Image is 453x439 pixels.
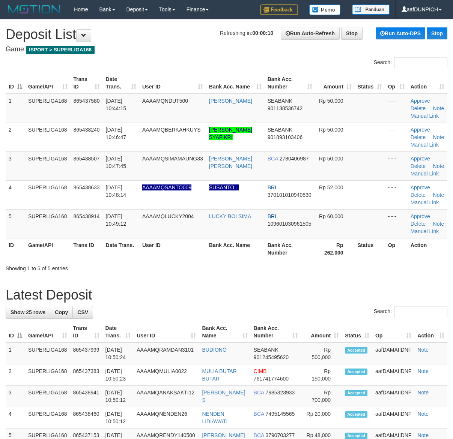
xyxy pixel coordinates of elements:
[6,46,447,53] h4: Game:
[411,221,426,227] a: Delete
[70,321,102,343] th: Trans ID: activate to sort column ascending
[6,288,447,303] h1: Latest Deposit
[417,347,429,353] a: Note
[265,72,315,94] th: Bank Acc. Number: activate to sort column ascending
[280,156,309,162] span: Copy 2780406987 to clipboard
[71,72,103,94] th: Trans ID: activate to sort column ascending
[26,46,95,54] span: ISPORT > SUPERLIGA168
[25,151,71,180] td: SUPERLIGA168
[102,386,134,407] td: [DATE] 10:50:12
[345,411,367,418] span: Accepted
[319,98,343,104] span: Rp 50,000
[254,432,264,438] span: BCA
[411,156,430,162] a: Approve
[433,221,444,227] a: Note
[6,407,25,429] td: 4
[411,163,426,169] a: Delete
[254,376,289,382] span: Copy 761741774600 to clipboard
[106,156,126,169] span: [DATE] 10:47:45
[394,57,447,68] input: Search:
[345,347,367,354] span: Accepted
[411,105,426,111] a: Delete
[74,98,100,104] span: 865437580
[134,321,199,343] th: User ID: activate to sort column ascending
[6,151,25,180] td: 3
[265,238,315,259] th: Bank Acc. Number
[134,386,199,407] td: AAAAMQANAKSAKTI12
[417,368,429,374] a: Note
[301,364,342,386] td: Rp 150,000
[385,151,408,180] td: - - -
[411,134,426,140] a: Delete
[266,411,295,417] span: Copy 7495145565 to clipboard
[6,123,25,151] td: 2
[352,4,390,15] img: panduan.png
[341,27,363,40] a: Stop
[103,72,139,94] th: Date Trans.: activate to sort column ascending
[134,343,199,364] td: AAAAMQRAMDAN3101
[106,127,126,140] span: [DATE] 10:46:47
[372,407,414,429] td: aafDAMAIIDNF
[260,4,298,15] img: Feedback.jpg
[345,369,367,375] span: Accepted
[372,364,414,386] td: aafDAMAIIDNF
[202,411,227,424] a: NENDEN LIDIAWATI
[252,30,273,36] strong: 00:00:10
[71,238,103,259] th: Trans ID
[385,238,408,259] th: Op
[202,432,245,438] a: [PERSON_NAME]
[142,184,191,190] span: Nama rekening ada tanda titik/strip, harap diedit
[345,433,367,439] span: Accepted
[301,407,342,429] td: Rp 20,000
[102,321,134,343] th: Date Trans.: activate to sort column ascending
[385,123,408,151] td: - - -
[142,127,201,133] span: AAAAMQBERKAHKUYS
[301,321,342,343] th: Amount: activate to sort column ascending
[301,343,342,364] td: Rp 500,000
[374,306,447,317] label: Search:
[254,368,267,374] span: CIMB
[411,127,430,133] a: Approve
[281,27,340,40] a: Run Auto-Refresh
[102,343,134,364] td: [DATE] 10:50:24
[427,27,447,39] a: Stop
[209,156,252,169] a: [PERSON_NAME] [PERSON_NAME]
[209,127,252,140] a: [PERSON_NAME] SYAFIKRI
[268,98,292,104] span: SEABANK
[266,432,295,438] span: Copy 3790703277 to clipboard
[411,192,426,198] a: Delete
[268,221,312,227] span: Copy 109601030961505 to clipboard
[268,192,312,198] span: Copy 370101010940530 to clipboard
[411,98,430,104] a: Approve
[134,407,199,429] td: AAAAMQNENDEN26
[6,343,25,364] td: 1
[106,184,126,198] span: [DATE] 10:48:14
[102,407,134,429] td: [DATE] 10:50:12
[74,184,100,190] span: 865438633
[433,192,444,198] a: Note
[345,390,367,396] span: Accepted
[206,238,265,259] th: Bank Acc. Name
[77,309,88,315] span: CSV
[6,180,25,209] td: 4
[209,213,251,219] a: LUCKY BOI SIMA
[6,72,25,94] th: ID: activate to sort column descending
[6,4,63,15] img: MOTION_logo.png
[319,184,343,190] span: Rp 52,000
[142,98,188,104] span: AAAAMQNDUT500
[315,238,355,259] th: Rp 262.000
[411,113,439,119] a: Manual Link
[6,386,25,407] td: 3
[268,184,276,190] span: BRI
[25,364,70,386] td: SUPERLIGA168
[411,199,439,205] a: Manual Link
[385,94,408,123] td: - - -
[433,105,444,111] a: Note
[254,354,289,360] span: Copy 901245495620 to clipboard
[268,156,278,162] span: BCA
[209,98,252,104] a: [PERSON_NAME]
[206,72,265,94] th: Bank Acc. Name: activate to sort column ascending
[268,105,303,111] span: Copy 901138536742 to clipboard
[251,321,301,343] th: Bank Acc. Number: activate to sort column ascending
[25,72,71,94] th: Game/API: activate to sort column ascending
